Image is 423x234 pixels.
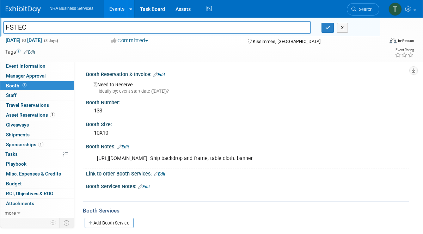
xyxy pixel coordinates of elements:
[0,120,74,130] a: Giveaways
[0,91,74,100] a: Staff
[347,3,379,16] a: Search
[21,83,28,88] span: Booth not reserved yet
[6,83,28,88] span: Booth
[86,141,409,150] div: Booth Notes:
[153,72,165,77] a: Edit
[0,71,74,81] a: Manager Approval
[6,73,46,79] span: Manager Approval
[6,102,49,108] span: Travel Reservations
[117,144,129,149] a: Edit
[390,38,397,43] img: Format-Inperson.png
[6,6,41,13] img: ExhibitDay
[0,179,74,189] a: Budget
[0,81,74,91] a: Booth
[85,218,134,228] a: Add Booth Service
[5,151,18,157] span: Tasks
[0,61,74,71] a: Event Information
[38,142,43,147] span: 1
[0,149,74,159] a: Tasks
[395,48,414,52] div: Event Rating
[356,7,373,12] span: Search
[6,181,22,186] span: Budget
[86,69,409,78] div: Booth Reservation & Invoice:
[43,38,58,43] span: (3 days)
[0,130,74,140] a: Shipments
[6,122,29,128] span: Giveaways
[5,48,35,55] td: Tags
[86,168,409,178] div: Link to order Booth Services:
[0,159,74,169] a: Playbook
[0,169,74,179] a: Misc. Expenses & Credits
[138,184,150,189] a: Edit
[253,39,320,44] span: Kissimmee, [GEOGRAPHIC_DATA]
[0,208,74,218] a: more
[6,161,26,167] span: Playbook
[388,2,402,16] img: Terry Gamal ElDin
[47,218,60,227] td: Personalize Event Tab Strip
[6,201,34,206] span: Attachments
[24,50,35,55] a: Edit
[20,37,27,43] span: to
[6,132,30,137] span: Shipments
[337,23,348,33] button: X
[0,199,74,208] a: Attachments
[93,88,404,94] div: Ideally by: event start date ([DATE])?
[86,97,409,106] div: Booth Number:
[350,37,414,47] div: Event Format
[5,37,42,43] span: [DATE] [DATE]
[0,189,74,198] a: ROI, Objectives & ROO
[154,172,165,177] a: Edit
[109,37,151,44] button: Committed
[6,63,45,69] span: Event Information
[86,119,409,128] div: Booth Size:
[83,207,409,215] div: Booth Services
[0,110,74,120] a: Asset Reservations1
[91,79,404,94] div: Need to Reserve
[60,218,74,227] td: Toggle Event Tabs
[398,38,414,43] div: In-Person
[6,112,55,118] span: Asset Reservations
[6,92,17,98] span: Staff
[6,171,61,177] span: Misc. Expenses & Credits
[0,100,74,110] a: Travel Reservations
[91,128,404,138] div: 10X10
[86,181,409,190] div: Booth Services Notes:
[92,152,344,166] div: [URL][DOMAIN_NAME] Ship backdrop and frame, table cloth. banner
[49,6,93,11] span: NRA Business Services
[91,105,404,116] div: 133
[5,210,16,216] span: more
[0,140,74,149] a: Sponsorships1
[50,112,55,117] span: 1
[6,142,43,147] span: Sponsorships
[6,191,53,196] span: ROI, Objectives & ROO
